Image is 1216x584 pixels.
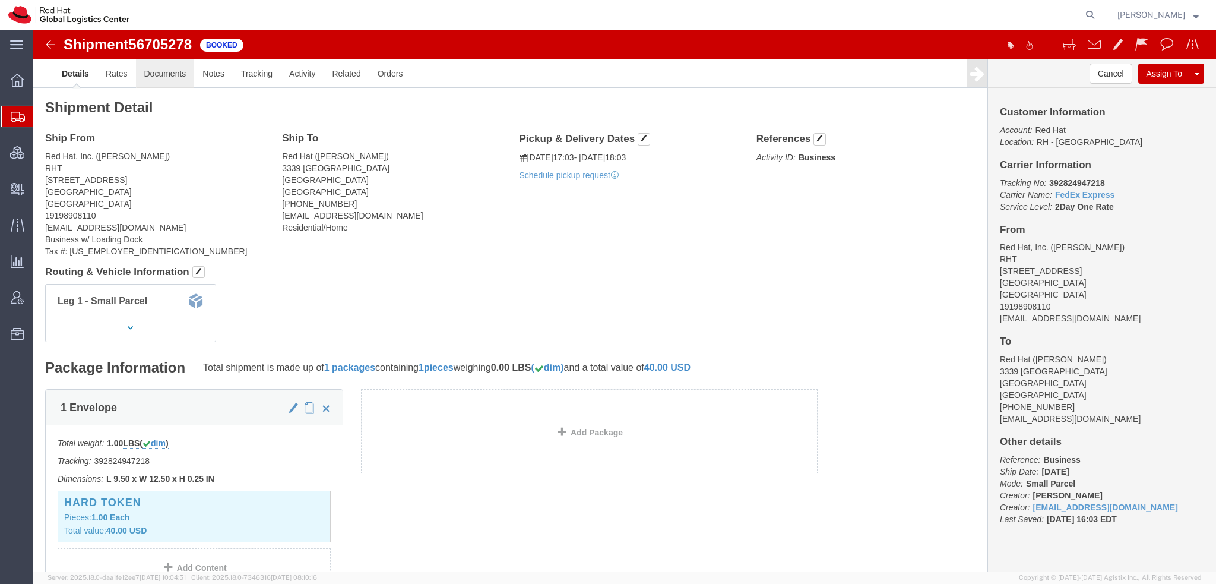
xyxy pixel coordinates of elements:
span: Server: 2025.18.0-daa1fe12ee7 [47,574,186,581]
button: [PERSON_NAME] [1117,8,1199,22]
span: Client: 2025.18.0-7346316 [191,574,317,581]
span: [DATE] 08:10:16 [271,574,317,581]
span: Kirk Newcross [1117,8,1185,21]
iframe: FS Legacy Container [33,30,1216,572]
img: logo [8,6,129,24]
span: Copyright © [DATE]-[DATE] Agistix Inc., All Rights Reserved [1019,573,1202,583]
span: [DATE] 10:04:51 [140,574,186,581]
